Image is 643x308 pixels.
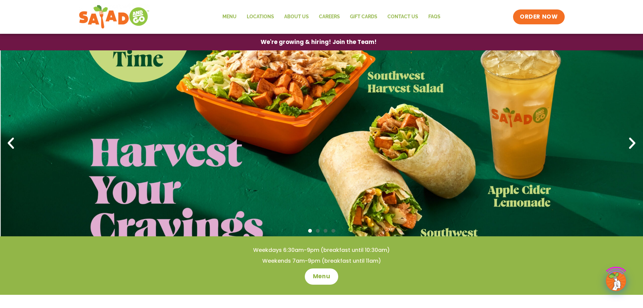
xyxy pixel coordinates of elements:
[261,39,377,45] span: We're growing & hiring! Join the Team!
[217,9,242,25] a: Menu
[345,9,382,25] a: GIFT CARDS
[423,9,446,25] a: FAQs
[217,9,446,25] nav: Menu
[314,9,345,25] a: Careers
[242,9,279,25] a: Locations
[313,273,330,281] span: Menu
[513,9,564,24] a: ORDER NOW
[625,136,640,151] div: Next slide
[3,136,18,151] div: Previous slide
[308,229,312,233] span: Go to slide 1
[305,268,338,285] a: Menu
[331,229,335,233] span: Go to slide 4
[520,13,558,21] span: ORDER NOW
[79,3,150,30] img: new-SAG-logo-768×292
[382,9,423,25] a: Contact Us
[316,229,320,233] span: Go to slide 2
[250,34,387,50] a: We're growing & hiring! Join the Team!
[14,257,629,265] h4: Weekends 7am-9pm (breakfast until 11am)
[279,9,314,25] a: About Us
[324,229,327,233] span: Go to slide 3
[14,246,629,254] h4: Weekdays 6:30am-9pm (breakfast until 10:30am)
